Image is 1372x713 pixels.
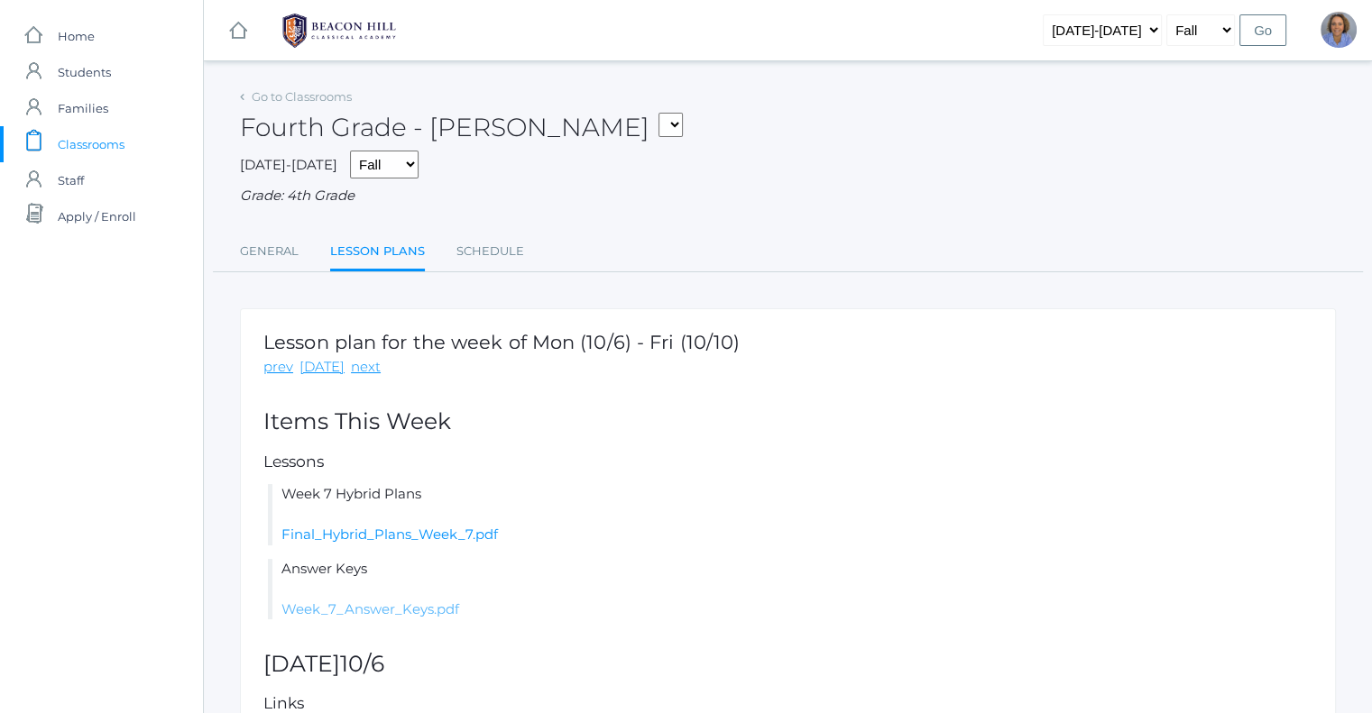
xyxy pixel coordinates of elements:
[456,233,524,270] a: Schedule
[240,233,299,270] a: General
[263,357,293,378] a: prev
[263,409,1312,434] h2: Items This Week
[299,357,345,378] a: [DATE]
[340,650,384,677] span: 10/6
[263,695,1312,712] h5: Links
[1239,14,1286,46] input: Go
[58,198,136,234] span: Apply / Enroll
[268,559,1312,620] li: Answer Keys
[330,233,425,272] a: Lesson Plans
[263,453,1312,471] h5: Lessons
[263,652,1312,677] h2: [DATE]
[58,18,95,54] span: Home
[58,126,124,162] span: Classrooms
[268,484,1312,545] li: Week 7 Hybrid Plans
[351,357,381,378] a: next
[58,162,84,198] span: Staff
[272,8,407,53] img: 1_BHCALogos-05.png
[240,156,337,173] span: [DATE]-[DATE]
[281,600,459,617] a: Week_7_Answer_Keys.pdf
[281,526,498,543] a: Final_Hybrid_Plans_Week_7.pdf
[58,54,111,90] span: Students
[240,114,683,142] h2: Fourth Grade - [PERSON_NAME]
[263,332,740,352] h1: Lesson plan for the week of Mon (10/6) - Fri (10/10)
[58,90,108,126] span: Families
[252,89,352,104] a: Go to Classrooms
[1321,12,1357,48] div: Sandra Velasquez
[240,186,1336,206] div: Grade: 4th Grade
